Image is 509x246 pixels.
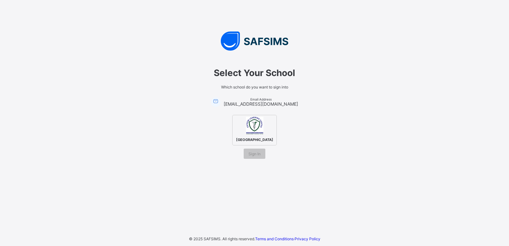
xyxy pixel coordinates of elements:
span: · [255,236,320,241]
span: © 2025 SAFSIMS. All rights reserved. [189,236,255,241]
span: Select Your School [165,67,344,78]
img: ESTEEM LEARNING CENTER [246,117,263,134]
span: Sign In [248,151,261,156]
img: SAFSIMS Logo [159,32,350,51]
span: Which school do you want to sign into [165,85,344,89]
span: [EMAIL_ADDRESS][DOMAIN_NAME] [224,101,298,107]
a: Privacy Policy [295,236,320,241]
a: Terms and Conditions [255,236,294,241]
span: Email Address [224,97,298,101]
span: [GEOGRAPHIC_DATA] [234,136,275,144]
